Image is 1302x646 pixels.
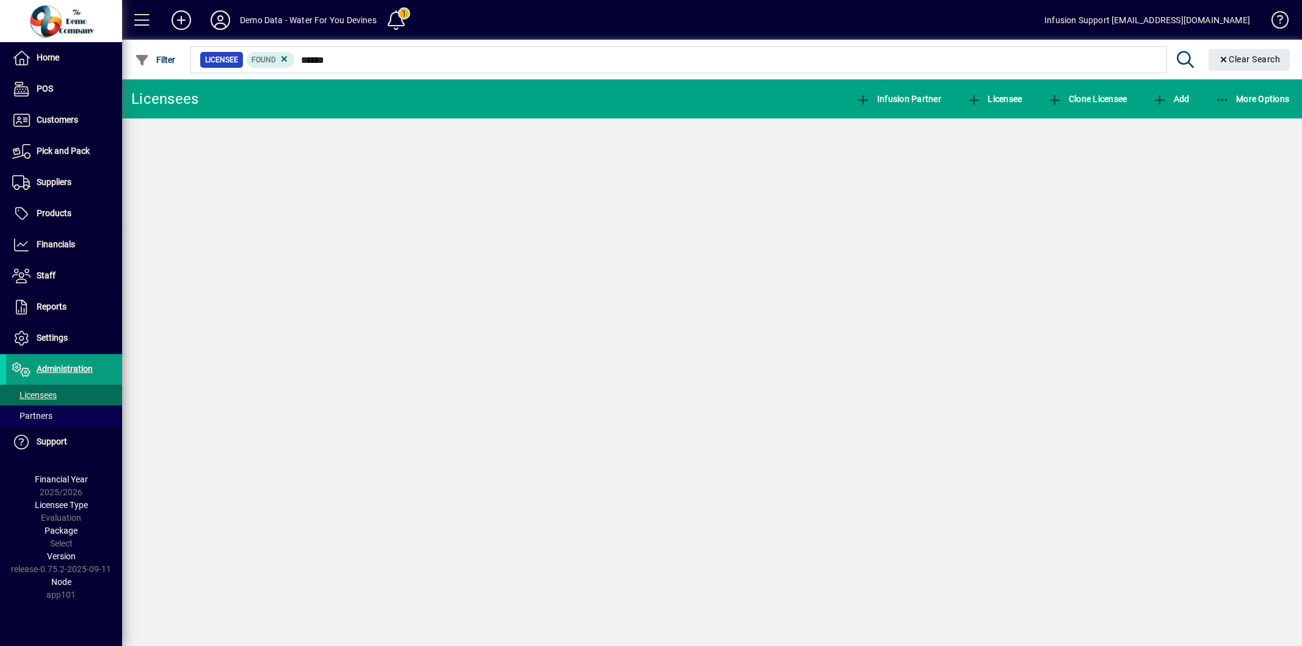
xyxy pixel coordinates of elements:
span: Administration [37,364,93,374]
button: Licensee [964,88,1025,110]
a: Home [6,43,122,73]
div: Demo Data - Water For You Devines [240,10,377,30]
span: Licensee [967,94,1022,104]
a: POS [6,74,122,104]
a: Products [6,198,122,229]
button: Clear [1209,49,1290,71]
span: Filter [135,55,176,65]
a: Reports [6,292,122,322]
a: Licensees [6,385,122,405]
span: Home [37,53,59,62]
button: Profile [201,9,240,31]
button: Filter [132,49,179,71]
span: Customers [37,115,78,125]
a: Suppliers [6,167,122,198]
span: Infusion Partner [856,94,941,104]
span: POS [37,84,53,93]
mat-chip: Found Status: Found [247,52,295,68]
span: Licensees [12,390,57,400]
a: Partners [6,405,122,426]
div: Licensees [131,89,198,109]
a: Financials [6,230,122,260]
span: Settings [37,333,68,343]
span: Products [37,208,71,218]
span: Financial Year [35,474,88,484]
span: Clear Search [1218,54,1281,64]
span: Reports [37,302,67,311]
span: Package [45,526,78,535]
span: More Options [1215,94,1290,104]
button: More Options [1212,88,1293,110]
a: Pick and Pack [6,136,122,167]
span: Found [251,56,276,64]
span: Support [37,437,67,446]
button: Infusion Partner [853,88,944,110]
span: Suppliers [37,177,71,187]
a: Knowledge Base [1262,2,1287,42]
span: Staff [37,270,56,280]
a: Customers [6,105,122,136]
a: Support [6,427,122,457]
button: Add [1149,88,1192,110]
span: Licensee Type [35,500,88,510]
span: Partners [12,411,52,421]
span: Clone Licensee [1047,94,1127,104]
span: Version [47,551,76,561]
button: Clone Licensee [1044,88,1130,110]
button: Add [162,9,201,31]
span: Node [51,577,71,587]
span: Pick and Pack [37,146,90,156]
div: Infusion Support [EMAIL_ADDRESS][DOMAIN_NAME] [1044,10,1250,30]
span: Financials [37,239,75,249]
a: Staff [6,261,122,291]
a: Settings [6,323,122,354]
span: Add [1152,94,1189,104]
span: Licensee [205,54,238,66]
